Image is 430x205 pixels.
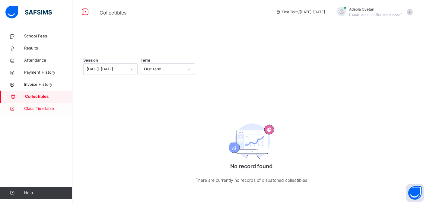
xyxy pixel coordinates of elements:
span: Session [83,58,98,62]
span: Help [24,190,72,196]
div: No record found [191,107,312,196]
span: Attendance [24,57,72,63]
div: First Term [144,66,184,72]
span: Collectibles [25,94,72,100]
span: School Fees [24,33,72,39]
div: [DATE]-[DATE] [87,66,126,72]
button: Open asap [406,184,424,202]
p: No record found [191,162,312,170]
span: Adeola Oyetan [349,7,403,12]
p: There are currently no records of dispatched collectibles [191,176,312,184]
img: academics.830fd61bc8807c8ddf7a6434d507d981.svg [229,123,274,159]
div: AdeolaOyetan [331,7,416,18]
span: Term [141,58,150,62]
span: Invoice History [24,82,72,88]
img: safsims [5,6,52,18]
span: Results [24,45,72,51]
span: Class Timetable [24,106,72,112]
span: [EMAIL_ADDRESS][DOMAIN_NAME] [349,13,403,17]
span: Payment History [24,69,72,75]
span: Collectibles [100,10,126,16]
span: session/term information [276,9,325,15]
